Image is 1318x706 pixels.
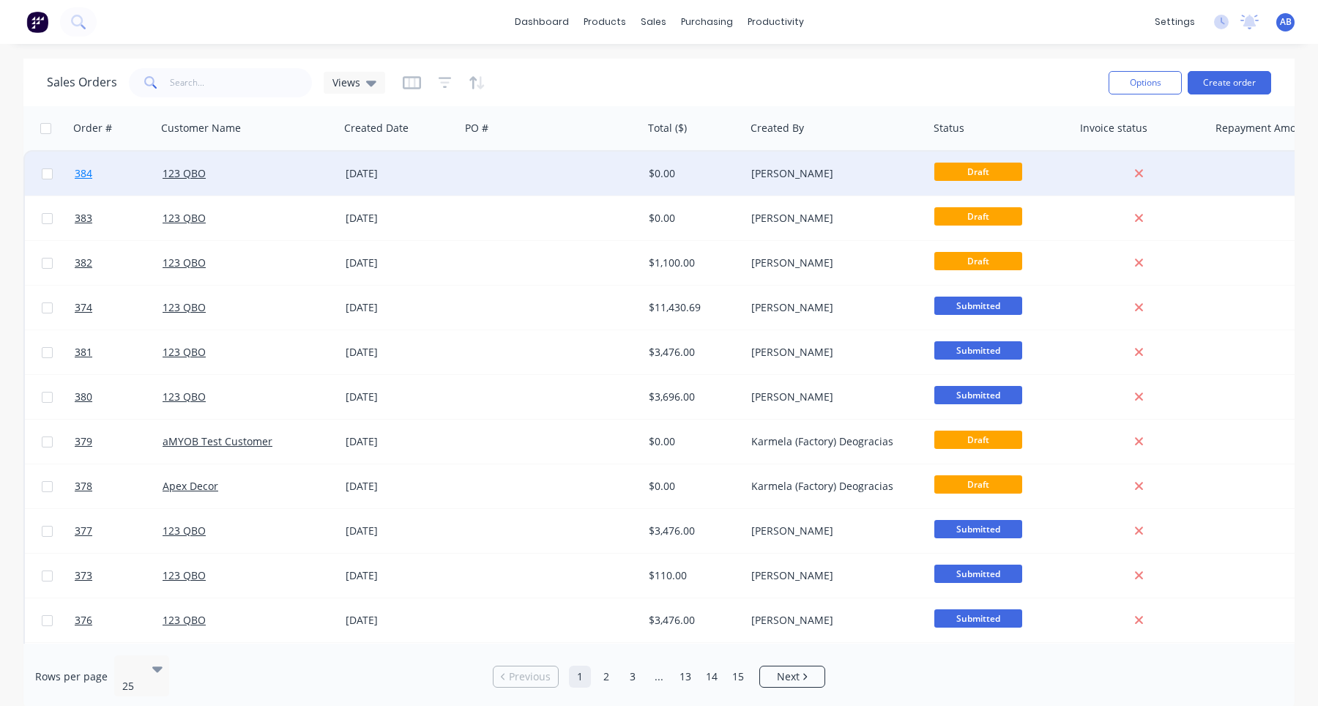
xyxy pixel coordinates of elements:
[674,11,740,33] div: purchasing
[1215,121,1313,135] div: Repayment Amount
[75,256,92,270] span: 382
[1080,121,1147,135] div: Invoice status
[633,11,674,33] div: sales
[346,256,455,270] div: [DATE]
[934,121,964,135] div: Status
[934,252,1022,270] span: Draft
[163,434,272,448] a: aMYOB Test Customer
[346,390,455,404] div: [DATE]
[75,643,163,687] a: 375
[1188,71,1271,94] button: Create order
[35,669,108,684] span: Rows per page
[75,211,92,226] span: 383
[740,11,811,33] div: productivity
[649,300,735,315] div: $11,430.69
[75,196,163,240] a: 383
[649,613,735,628] div: $3,476.00
[649,345,735,360] div: $3,476.00
[751,121,804,135] div: Created By
[75,286,163,330] a: 374
[346,568,455,583] div: [DATE]
[163,300,206,314] a: 123 QBO
[934,475,1022,494] span: Draft
[26,11,48,33] img: Factory
[751,300,914,315] div: [PERSON_NAME]
[649,211,735,226] div: $0.00
[163,479,218,493] a: Apex Decor
[346,211,455,226] div: [DATE]
[648,121,687,135] div: Total ($)
[163,524,206,538] a: 123 QBO
[346,434,455,449] div: [DATE]
[75,509,163,553] a: 377
[346,479,455,494] div: [DATE]
[170,68,313,97] input: Search...
[751,524,914,538] div: [PERSON_NAME]
[163,345,206,359] a: 123 QBO
[346,524,455,538] div: [DATE]
[649,524,735,538] div: $3,476.00
[751,211,914,226] div: [PERSON_NAME]
[332,75,360,90] span: Views
[75,479,92,494] span: 378
[934,163,1022,181] span: Draft
[75,330,163,374] a: 381
[934,520,1022,538] span: Submitted
[649,568,735,583] div: $110.00
[674,666,696,688] a: Page 13
[161,121,241,135] div: Customer Name
[622,666,644,688] a: Page 3
[507,11,576,33] a: dashboard
[649,434,735,449] div: $0.00
[122,679,140,694] div: 25
[75,152,163,196] a: 384
[163,568,206,582] a: 123 QBO
[509,669,551,684] span: Previous
[1147,11,1202,33] div: settings
[465,121,488,135] div: PO #
[344,121,409,135] div: Created Date
[163,166,206,180] a: 123 QBO
[75,554,163,598] a: 373
[649,166,735,181] div: $0.00
[934,341,1022,360] span: Submitted
[494,669,558,684] a: Previous page
[576,11,633,33] div: products
[346,345,455,360] div: [DATE]
[934,207,1022,226] span: Draft
[47,75,117,89] h1: Sales Orders
[75,598,163,642] a: 376
[751,434,914,449] div: Karmela (Factory) Deogracias
[751,345,914,360] div: [PERSON_NAME]
[75,345,92,360] span: 381
[75,464,163,508] a: 378
[1280,15,1292,29] span: AB
[751,568,914,583] div: [PERSON_NAME]
[934,609,1022,628] span: Submitted
[75,300,92,315] span: 374
[649,479,735,494] div: $0.00
[75,241,163,285] a: 382
[75,434,92,449] span: 379
[75,568,92,583] span: 373
[75,390,92,404] span: 380
[75,166,92,181] span: 384
[648,666,670,688] a: Jump forward
[934,297,1022,315] span: Submitted
[346,613,455,628] div: [DATE]
[163,390,206,404] a: 123 QBO
[934,431,1022,449] span: Draft
[751,613,914,628] div: [PERSON_NAME]
[1109,71,1182,94] button: Options
[163,256,206,270] a: 123 QBO
[777,669,800,684] span: Next
[751,390,914,404] div: [PERSON_NAME]
[934,386,1022,404] span: Submitted
[75,375,163,419] a: 380
[487,666,831,688] ul: Pagination
[346,300,455,315] div: [DATE]
[701,666,723,688] a: Page 14
[649,390,735,404] div: $3,696.00
[751,166,914,181] div: [PERSON_NAME]
[75,420,163,464] a: 379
